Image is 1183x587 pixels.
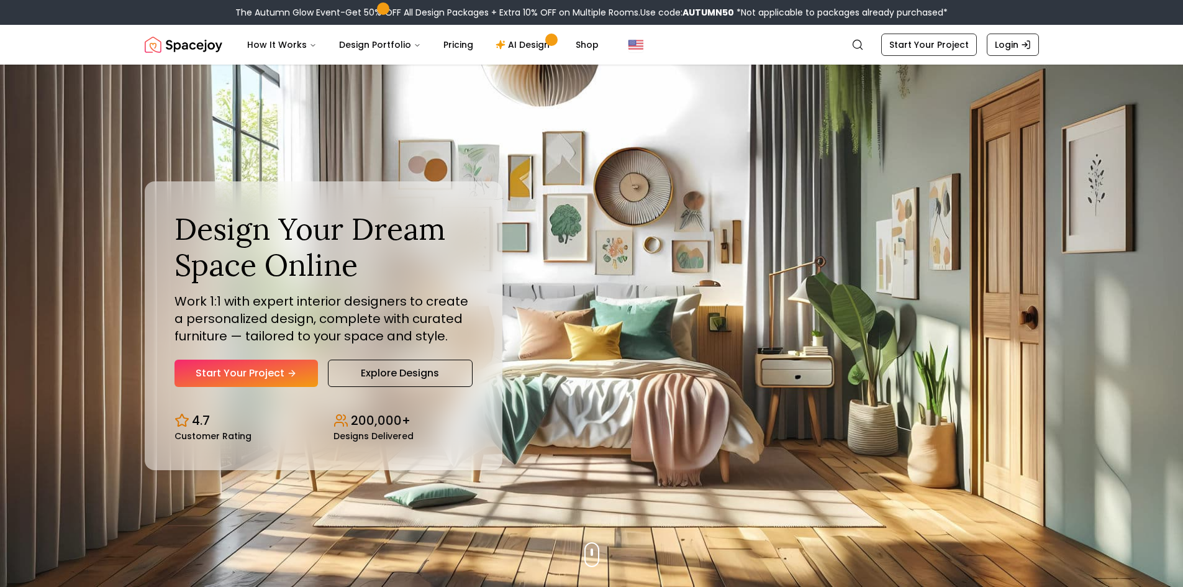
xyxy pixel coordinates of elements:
div: Design stats [175,402,473,440]
a: Spacejoy [145,32,222,57]
a: AI Design [486,32,563,57]
a: Pricing [433,32,483,57]
small: Customer Rating [175,432,252,440]
div: The Autumn Glow Event-Get 50% OFF All Design Packages + Extra 10% OFF on Multiple Rooms. [235,6,948,19]
nav: Global [145,25,1039,65]
p: 200,000+ [351,412,410,429]
small: Designs Delivered [333,432,414,440]
button: How It Works [237,32,327,57]
a: Login [987,34,1039,56]
span: Use code: [640,6,734,19]
button: Design Portfolio [329,32,431,57]
h1: Design Your Dream Space Online [175,211,473,283]
a: Start Your Project [175,360,318,387]
nav: Main [237,32,609,57]
a: Start Your Project [881,34,977,56]
p: Work 1:1 with expert interior designers to create a personalized design, complete with curated fu... [175,293,473,345]
a: Shop [566,32,609,57]
a: Explore Designs [328,360,473,387]
p: 4.7 [192,412,210,429]
b: AUTUMN50 [682,6,734,19]
span: *Not applicable to packages already purchased* [734,6,948,19]
img: United States [628,37,643,52]
img: Spacejoy Logo [145,32,222,57]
